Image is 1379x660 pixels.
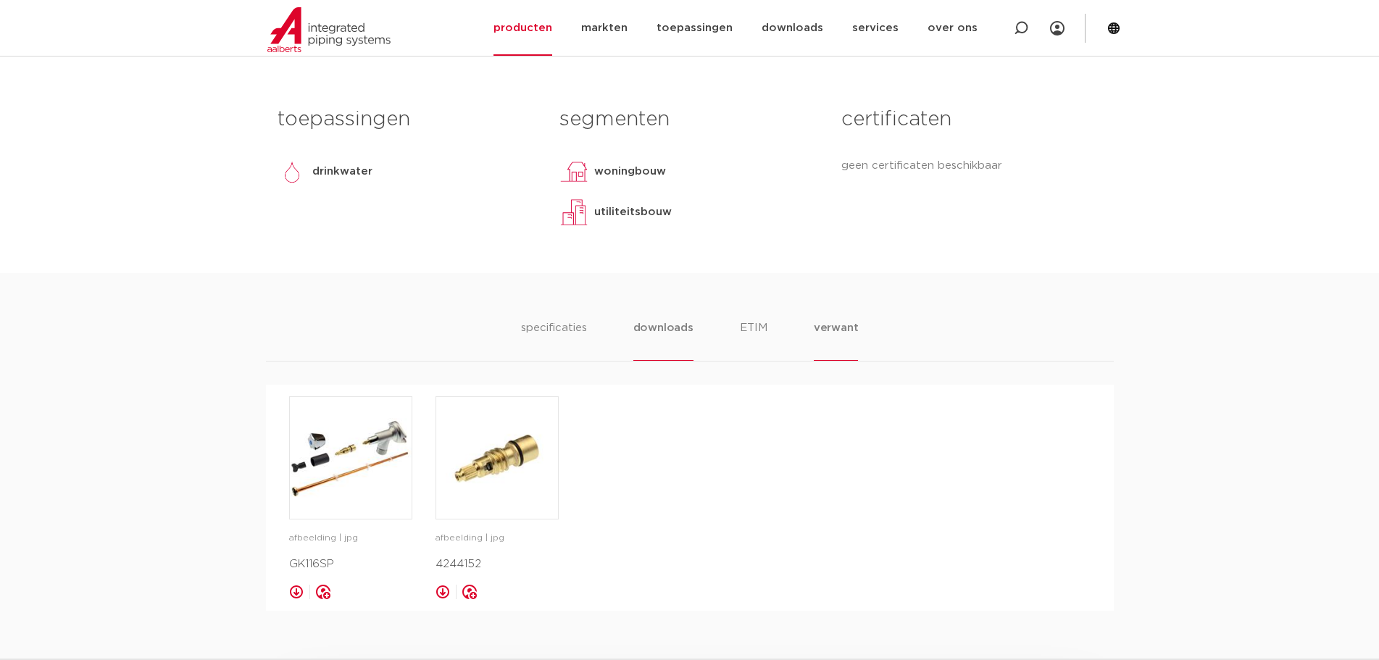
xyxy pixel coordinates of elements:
[559,157,588,186] img: woningbouw
[278,157,307,186] img: drinkwater
[289,396,412,519] a: image for GK116SP
[814,319,859,361] li: verwant
[559,105,820,134] h3: segmenten
[436,556,559,573] p: 4244152
[436,531,559,546] p: afbeelding | jpg
[594,163,666,180] p: woningbouw
[594,204,672,221] p: utiliteitsbouw
[436,396,559,519] a: image for 4244152
[278,105,538,134] h3: toepassingen
[312,163,372,180] p: drinkwater
[633,319,693,361] li: downloads
[290,397,412,519] img: image for GK116SP
[289,531,412,546] p: afbeelding | jpg
[436,397,558,519] img: image for 4244152
[740,319,767,361] li: ETIM
[289,556,412,573] p: GK116SP
[521,319,587,361] li: specificaties
[841,105,1101,134] h3: certificaten
[841,157,1101,175] p: geen certificaten beschikbaar
[559,198,588,227] img: utiliteitsbouw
